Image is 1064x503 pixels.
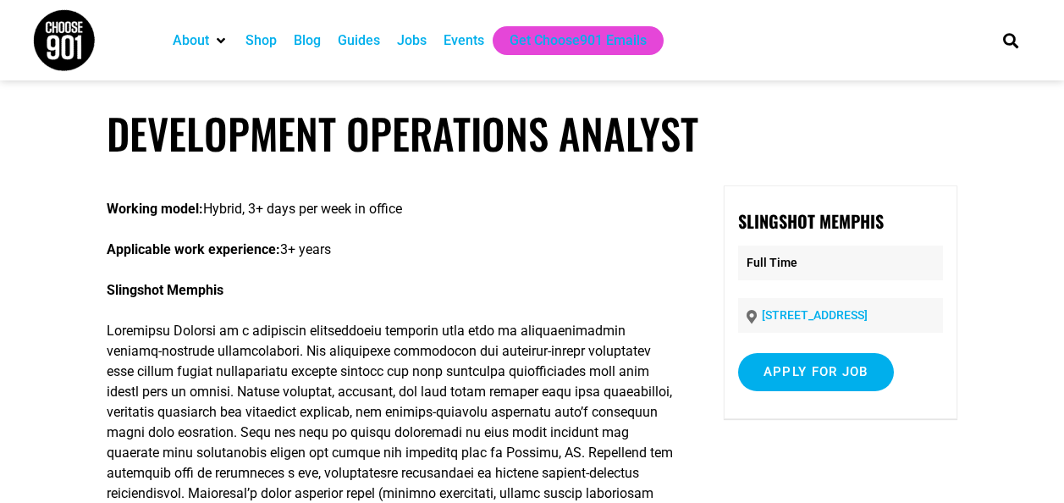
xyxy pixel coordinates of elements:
p: Full Time [738,246,943,280]
a: Get Choose901 Emails [510,30,647,51]
a: Jobs [397,30,427,51]
a: About [173,30,209,51]
div: Search [996,26,1024,54]
p: 3+ years [107,240,681,260]
input: Apply for job [738,353,894,391]
a: Shop [245,30,277,51]
div: About [164,26,237,55]
nav: Main nav [164,26,973,55]
strong: Applicable work experience: [107,241,280,257]
p: Hybrid, 3+ days per week in office [107,199,681,219]
a: Blog [294,30,321,51]
a: Events [444,30,484,51]
strong: Slingshot Memphis [738,208,884,234]
strong: Working model: [107,201,203,217]
strong: Slingshot Memphis [107,282,223,298]
h1: Development Operations Analyst [107,108,958,158]
a: [STREET_ADDRESS] [762,308,868,322]
a: Guides [338,30,380,51]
